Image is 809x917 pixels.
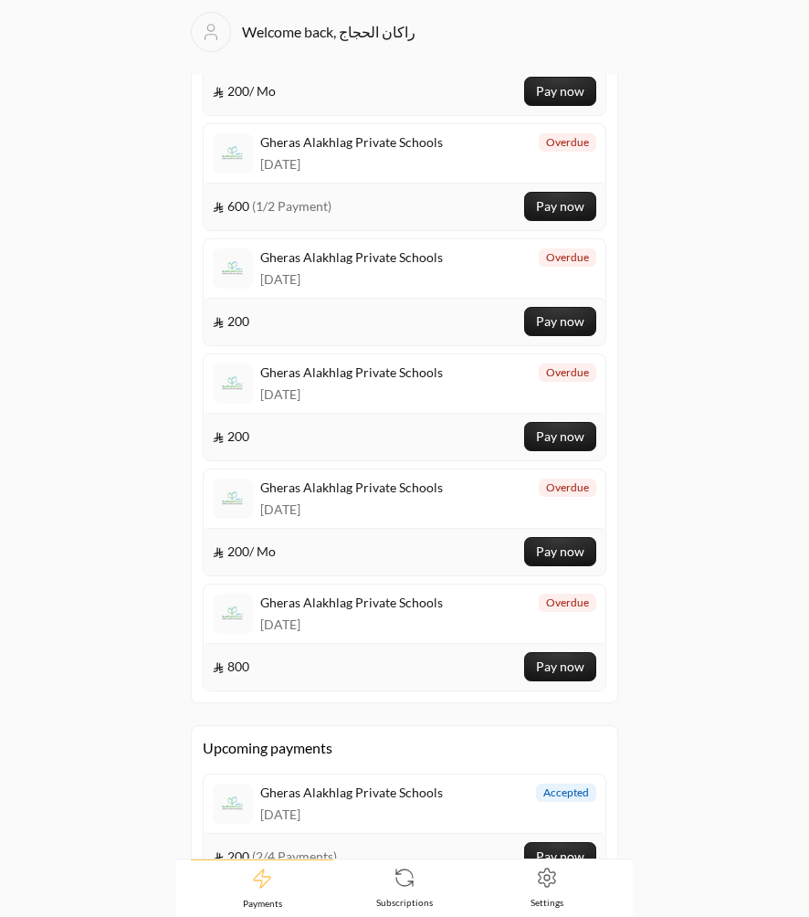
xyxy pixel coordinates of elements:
[203,238,606,346] a: LogoGheras Alakhlag Private Schools[DATE]overdue 200Pay now
[524,652,596,681] button: Pay now
[203,584,606,691] a: LogoGheras Alakhlag Private Schools[DATE]overdue 800Pay now
[524,307,596,336] button: Pay now
[243,897,282,910] span: Payments
[203,737,606,759] span: Upcoming payments
[546,250,589,265] span: overdue
[524,842,596,871] button: Pay now
[260,784,443,802] span: Gheras Alakhlag Private Schools
[216,367,249,400] img: Logo
[213,848,337,866] span: 200
[216,252,249,285] img: Logo
[203,469,606,576] a: LogoGheras Alakhlag Private Schools[DATE]overdue 200/ MoPay now
[260,155,443,174] span: [DATE]
[531,896,563,909] span: Settings
[476,859,618,916] a: Settings
[260,501,443,519] span: [DATE]
[213,82,276,100] span: 200 / Mo
[524,192,596,221] button: Pay now
[203,353,606,461] a: LogoGheras Alakhlag Private Schools[DATE]overdue 200Pay now
[216,597,249,630] img: Logo
[216,482,249,515] img: Logo
[260,270,443,289] span: [DATE]
[216,787,249,820] img: Logo
[376,896,433,909] span: Subscriptions
[216,137,249,170] img: Logo
[524,422,596,451] button: Pay now
[260,364,443,382] span: Gheras Alakhlag Private Schools
[260,594,443,612] span: Gheras Alakhlag Private Schools
[213,312,249,331] span: 200
[213,427,249,446] span: 200
[543,785,589,800] span: accepted
[546,365,589,380] span: overdue
[260,616,443,634] span: [DATE]
[260,385,443,404] span: [DATE]
[242,21,415,43] h2: Welcome back, راكان الحجاج
[546,480,589,495] span: overdue
[203,774,606,881] a: LogoGheras Alakhlag Private Schools[DATE]accepted 200 (2/4 Payments)Pay now
[546,135,589,150] span: overdue
[252,198,331,214] span: ( 1/2 Payment )
[252,848,337,864] span: ( 2/4 Payments )
[191,859,333,917] a: Payments
[260,479,443,497] span: Gheras Alakhlag Private Schools
[203,123,606,231] a: LogoGheras Alakhlag Private Schools[DATE]overdue 600 (1/2 Payment)Pay now
[333,859,476,916] a: Subscriptions
[213,543,276,561] span: 200 / Mo
[213,197,331,216] span: 600
[546,596,589,610] span: overdue
[213,658,249,676] span: 800
[260,248,443,267] span: Gheras Alakhlag Private Schools
[524,537,596,566] button: Pay now
[260,806,443,824] span: [DATE]
[260,133,443,152] span: Gheras Alakhlag Private Schools
[524,77,596,106] button: Pay now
